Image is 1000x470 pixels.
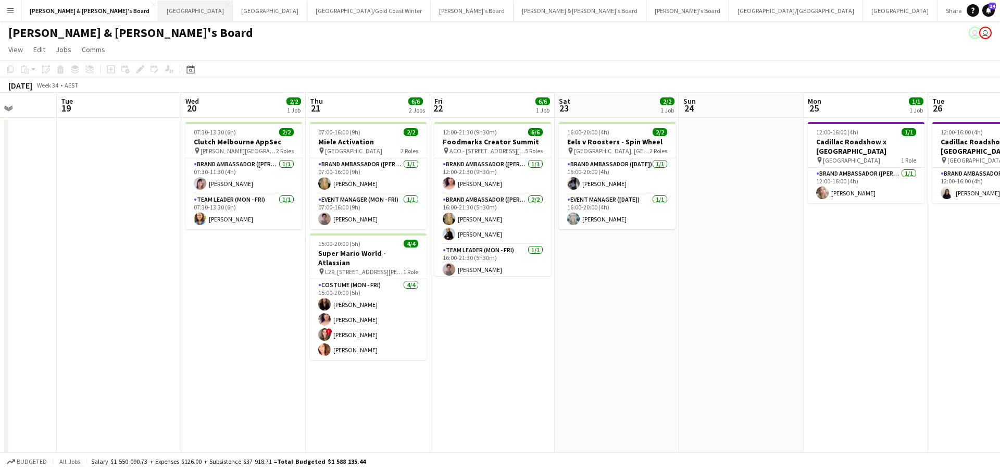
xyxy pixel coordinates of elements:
span: ! [326,328,332,335]
span: [GEOGRAPHIC_DATA], [GEOGRAPHIC_DATA] [574,147,649,155]
span: Fri [434,96,443,106]
span: 23 [557,102,570,114]
span: Tue [61,96,73,106]
h3: Eels v Roosters - Spin Wheel [559,137,676,146]
span: All jobs [57,457,82,465]
app-card-role: Brand Ambassador ([DATE])1/116:00-20:00 (4h)[PERSON_NAME] [559,158,676,194]
span: Thu [310,96,323,106]
app-job-card: 12:00-16:00 (4h)1/1Cadillac Roadshow x [GEOGRAPHIC_DATA] [GEOGRAPHIC_DATA]1 RoleBrand Ambassador ... [808,122,924,203]
button: Budgeted [5,456,48,467]
span: Tue [932,96,944,106]
span: 1/1 [902,128,916,136]
span: 14 [989,3,996,9]
div: 1 Job [287,106,301,114]
button: [GEOGRAPHIC_DATA] [233,1,307,21]
span: View [8,45,23,54]
span: 21 [308,102,323,114]
span: 2 Roles [649,147,667,155]
button: [GEOGRAPHIC_DATA] [863,1,938,21]
span: Wed [185,96,199,106]
span: Edit [33,45,45,54]
span: Week 34 [34,81,60,89]
app-job-card: 12:00-21:30 (9h30m)6/6Foodmarks Creator Summit ACO - [STREET_ADDRESS][PERSON_NAME]5 RolesBrand Am... [434,122,551,276]
span: 2 Roles [276,147,294,155]
a: Edit [29,43,49,56]
h3: Super Mario World - Atlassian [310,249,427,267]
span: Sat [559,96,570,106]
div: 1 Job [660,106,674,114]
span: 20 [184,102,199,114]
app-card-role: Brand Ambassador ([PERSON_NAME])1/107:00-16:00 (9h)[PERSON_NAME] [310,158,427,194]
button: [PERSON_NAME]'s Board [431,1,514,21]
span: Total Budgeted $1 588 135.44 [277,457,366,465]
span: 15:00-20:00 (5h) [318,240,360,248]
span: 2/2 [404,128,418,136]
app-card-role: Team Leader (Mon - Fri)1/107:30-13:30 (6h)[PERSON_NAME] [185,194,302,229]
span: 07:30-13:30 (6h) [194,128,236,136]
span: 2/2 [279,128,294,136]
span: [GEOGRAPHIC_DATA] [823,156,880,164]
button: [GEOGRAPHIC_DATA]/Gold Coast Winter [307,1,431,21]
span: 26 [931,102,944,114]
span: Budgeted [17,458,47,465]
span: 16:00-20:00 (4h) [567,128,609,136]
h3: Clutch Melbourne AppSec [185,137,302,146]
span: L29, [STREET_ADDRESS][PERSON_NAME] [325,268,403,276]
div: Salary $1 550 090.73 + Expenses $126.00 + Subsistence $37 918.71 = [91,457,366,465]
h3: Foodmarks Creator Summit [434,137,551,146]
app-card-role: Brand Ambassador ([PERSON_NAME])1/107:30-11:30 (4h)[PERSON_NAME] [185,158,302,194]
app-job-card: 07:00-16:00 (9h)2/2Miele Activation [GEOGRAPHIC_DATA]2 RolesBrand Ambassador ([PERSON_NAME])1/107... [310,122,427,229]
app-user-avatar: James Millard [969,27,981,39]
a: 14 [982,4,995,17]
a: View [4,43,27,56]
span: 24 [682,102,696,114]
button: [GEOGRAPHIC_DATA] [158,1,233,21]
div: 1 Job [909,106,923,114]
span: 19 [59,102,73,114]
app-card-role: Event Manager ([DATE])1/116:00-20:00 (4h)[PERSON_NAME] [559,194,676,229]
span: 22 [433,102,443,114]
span: Mon [808,96,821,106]
span: 07:00-16:00 (9h) [318,128,360,136]
span: 2/2 [653,128,667,136]
app-card-role: Team Leader (Mon - Fri)1/116:00-21:30 (5h30m)[PERSON_NAME] [434,244,551,280]
button: [GEOGRAPHIC_DATA]/[GEOGRAPHIC_DATA] [729,1,863,21]
app-card-role: Brand Ambassador ([PERSON_NAME])2/216:00-21:30 (5h30m)[PERSON_NAME][PERSON_NAME] [434,194,551,244]
span: 12:00-21:30 (9h30m) [443,128,497,136]
app-user-avatar: James Millard [979,27,992,39]
span: 2/2 [660,97,674,105]
h3: Cadillac Roadshow x [GEOGRAPHIC_DATA] [808,137,924,156]
span: 12:00-16:00 (4h) [941,128,983,136]
span: 4/4 [404,240,418,248]
span: [GEOGRAPHIC_DATA] [325,147,382,155]
div: [DATE] [8,80,32,91]
span: 1/1 [909,97,923,105]
span: 2 Roles [401,147,418,155]
button: [PERSON_NAME]'s Board [646,1,729,21]
div: 2 Jobs [409,106,425,114]
span: 6/6 [408,97,423,105]
span: Comms [82,45,105,54]
span: ACO - [STREET_ADDRESS][PERSON_NAME] [449,147,525,155]
span: Sun [683,96,696,106]
app-job-card: 07:30-13:30 (6h)2/2Clutch Melbourne AppSec [PERSON_NAME][GEOGRAPHIC_DATA]2 RolesBrand Ambassador ... [185,122,302,229]
span: 1 Role [403,268,418,276]
span: [PERSON_NAME][GEOGRAPHIC_DATA] [201,147,276,155]
app-card-role: Brand Ambassador ([PERSON_NAME])1/112:00-16:00 (4h)[PERSON_NAME] [808,168,924,203]
span: 12:00-16:00 (4h) [816,128,858,136]
div: AEST [65,81,78,89]
span: 1 Role [901,156,916,164]
div: 1 Job [536,106,549,114]
app-card-role: Event Manager (Mon - Fri)1/107:00-16:00 (9h)[PERSON_NAME] [310,194,427,229]
app-job-card: 16:00-20:00 (4h)2/2Eels v Roosters - Spin Wheel [GEOGRAPHIC_DATA], [GEOGRAPHIC_DATA]2 RolesBrand ... [559,122,676,229]
span: 6/6 [535,97,550,105]
app-card-role: Costume (Mon - Fri)4/415:00-20:00 (5h)[PERSON_NAME][PERSON_NAME]![PERSON_NAME][PERSON_NAME] [310,279,427,360]
app-job-card: 15:00-20:00 (5h)4/4Super Mario World - Atlassian L29, [STREET_ADDRESS][PERSON_NAME]1 RoleCostume ... [310,233,427,360]
h3: Miele Activation [310,137,427,146]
